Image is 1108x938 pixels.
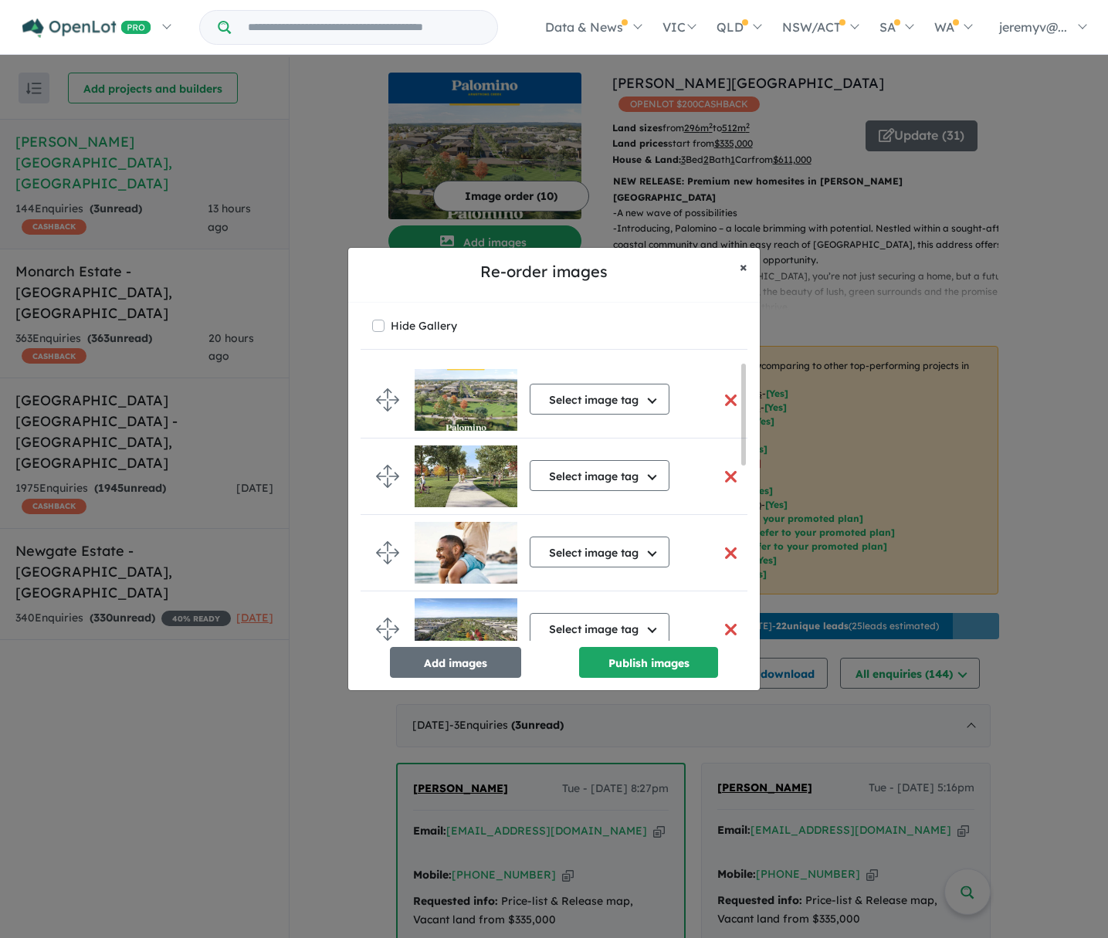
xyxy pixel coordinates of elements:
button: Select image tag [530,537,669,567]
img: Openlot PRO Logo White [22,19,151,38]
button: Select image tag [530,613,669,644]
button: Select image tag [530,460,669,491]
img: Palomino%20-%20Armstrong%20Creek___1746777878_2.jpg [415,445,517,507]
span: × [740,258,747,276]
span: jeremyv@... [999,19,1067,35]
label: Hide Gallery [391,315,457,337]
img: Palomino%20-%20Armstrong%20Creek___1746752890.jpg [415,522,517,584]
input: Try estate name, suburb, builder or developer [234,11,494,44]
button: Select image tag [530,384,669,415]
img: drag.svg [376,388,399,411]
img: drag.svg [376,541,399,564]
h5: Re-order images [361,260,727,283]
button: Add images [390,647,521,678]
img: drag.svg [376,465,399,488]
img: drag.svg [376,618,399,641]
img: Palomino%20-%20Armstrong%20Creek___1746777878.jpg [415,598,517,660]
button: Publish images [579,647,718,678]
img: Palomino%20-%20Armstrong%20Creek___1755741207.jpg [415,369,517,431]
